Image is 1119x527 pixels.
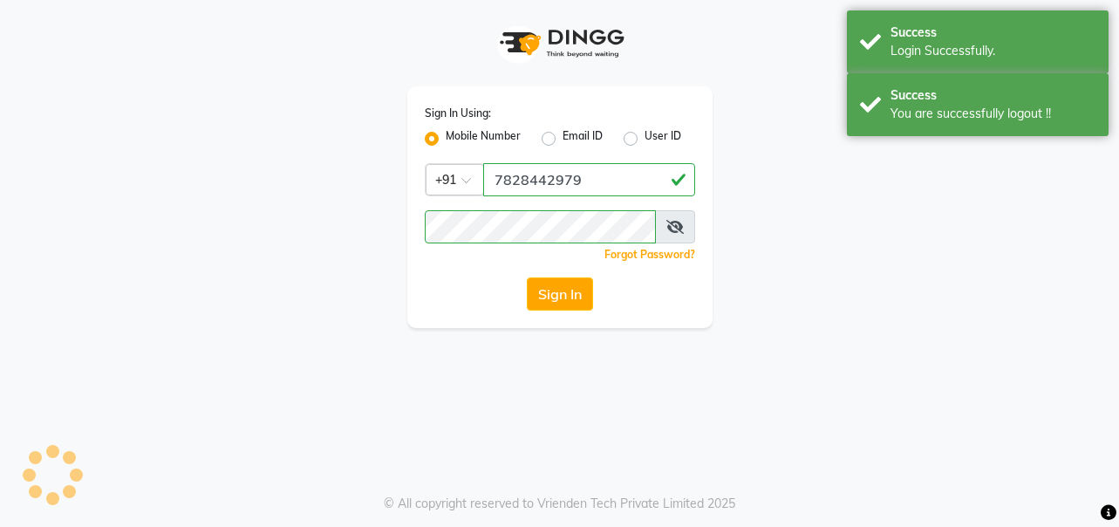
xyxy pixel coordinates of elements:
[527,277,593,311] button: Sign In
[425,210,656,243] input: Username
[890,42,1095,60] div: Login Successfully.
[446,128,521,149] label: Mobile Number
[490,17,630,69] img: logo1.svg
[890,86,1095,105] div: Success
[645,128,681,149] label: User ID
[890,105,1095,123] div: You are successfully logout !!
[890,24,1095,42] div: Success
[563,128,603,149] label: Email ID
[604,248,695,261] a: Forgot Password?
[425,106,491,121] label: Sign In Using:
[483,163,695,196] input: Username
